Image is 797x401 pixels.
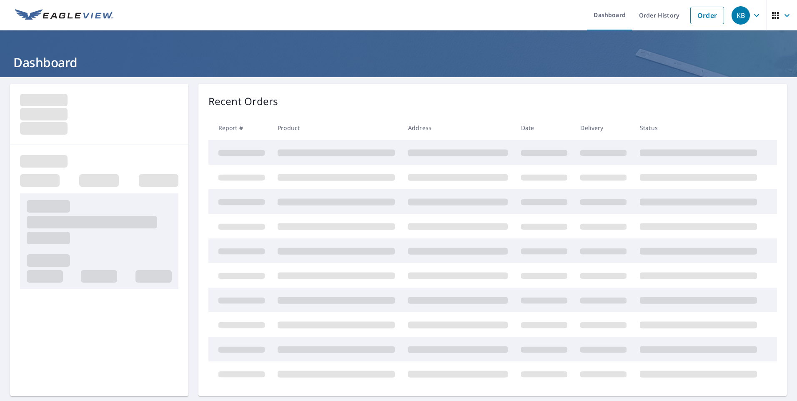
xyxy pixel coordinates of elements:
th: Product [271,115,401,140]
th: Address [401,115,514,140]
th: Status [633,115,764,140]
th: Date [514,115,574,140]
th: Delivery [574,115,633,140]
a: Order [690,7,724,24]
th: Report # [208,115,271,140]
p: Recent Orders [208,94,278,109]
h1: Dashboard [10,54,787,71]
div: KB [732,6,750,25]
img: EV Logo [15,9,113,22]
